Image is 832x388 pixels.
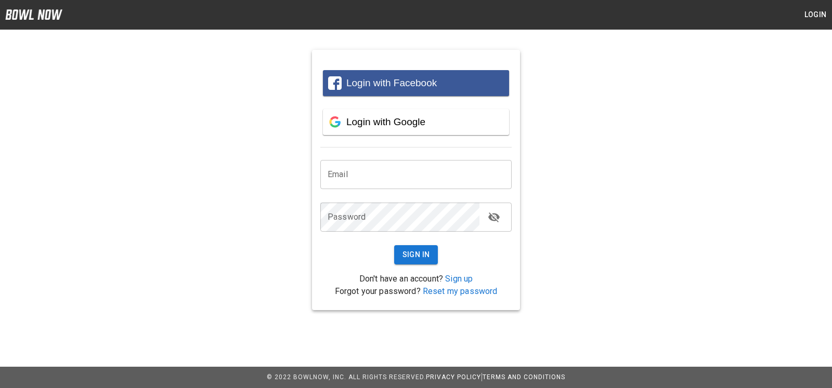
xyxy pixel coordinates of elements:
span: Login with Google [346,116,425,127]
a: Sign up [445,274,473,284]
button: Login with Facebook [323,70,509,96]
button: toggle password visibility [484,207,504,228]
a: Reset my password [423,286,498,296]
span: © 2022 BowlNow, Inc. All Rights Reserved. [267,373,426,381]
a: Privacy Policy [426,373,481,381]
span: Login with Facebook [346,77,437,88]
button: Login [799,5,832,24]
p: Don't have an account? [320,273,512,285]
a: Terms and Conditions [483,373,565,381]
p: Forgot your password? [320,285,512,298]
button: Sign In [394,245,438,264]
button: Login with Google [323,109,509,135]
img: logo [5,9,62,20]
